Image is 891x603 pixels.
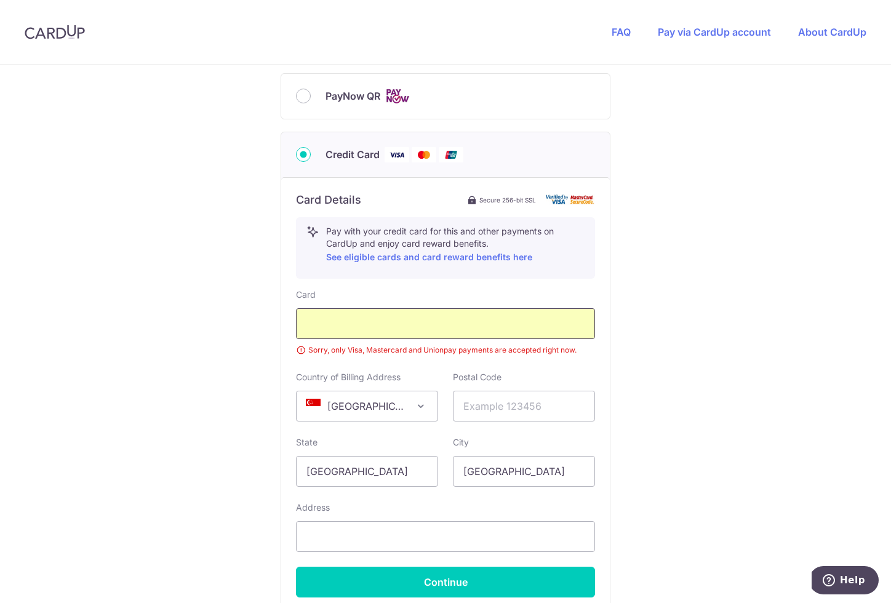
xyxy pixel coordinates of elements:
iframe: Secure card payment input frame [306,316,585,331]
div: Credit Card Visa Mastercard Union Pay [296,147,595,162]
span: Singapore [297,391,438,421]
span: Singapore [296,391,438,421]
a: See eligible cards and card reward benefits here [326,252,532,262]
iframe: Opens a widget where you can find more information [812,566,879,597]
img: card secure [546,194,595,205]
span: PayNow QR [326,89,380,103]
a: About CardUp [798,26,866,38]
button: Continue [296,567,595,597]
img: CardUp [25,25,85,39]
a: FAQ [612,26,631,38]
span: Credit Card [326,147,380,162]
p: Pay with your credit card for this and other payments on CardUp and enjoy card reward benefits. [326,225,585,265]
img: Cards logo [385,89,410,104]
img: Mastercard [412,147,436,162]
label: State [296,436,318,449]
label: Address [296,501,330,514]
label: Card [296,289,316,301]
span: Secure 256-bit SSL [479,195,536,205]
img: Union Pay [439,147,463,162]
label: Postal Code [453,371,501,383]
input: Example 123456 [453,391,595,421]
img: Visa [385,147,409,162]
label: City [453,436,469,449]
div: PayNow QR Cards logo [296,89,595,104]
a: Pay via CardUp account [658,26,771,38]
h6: Card Details [296,193,361,207]
label: Country of Billing Address [296,371,401,383]
small: Sorry, only Visa, Mastercard and Unionpay payments are accepted right now. [296,344,595,356]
